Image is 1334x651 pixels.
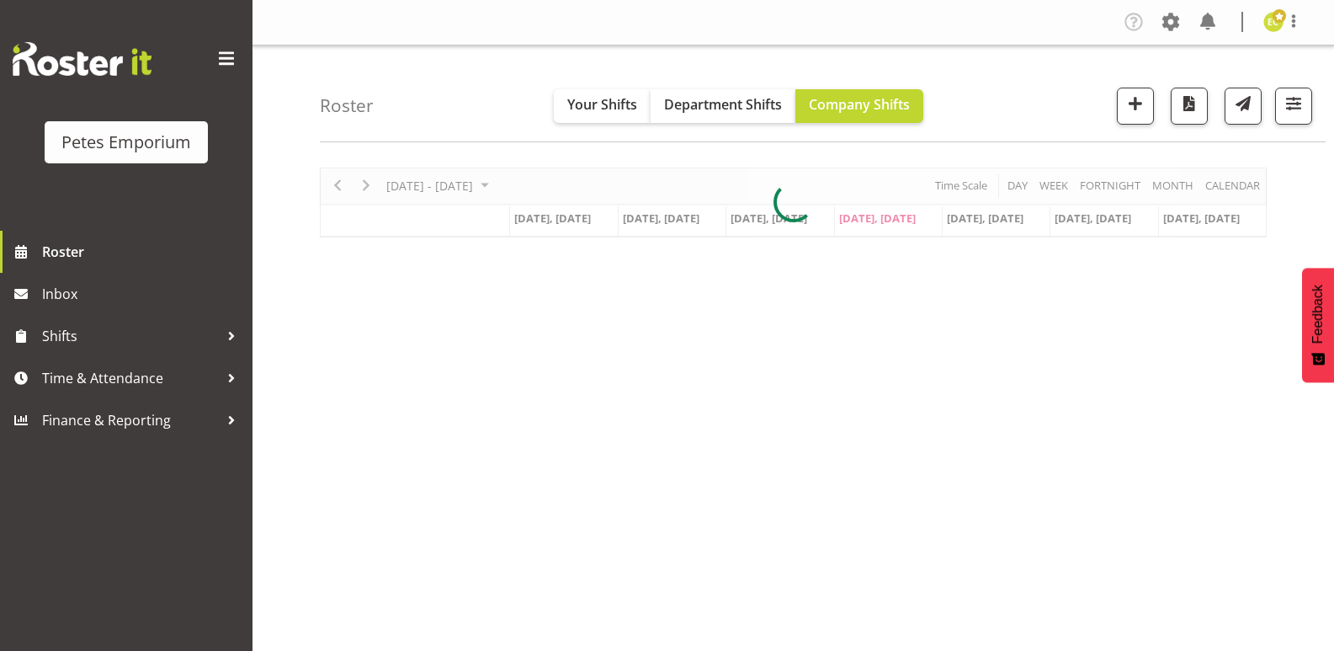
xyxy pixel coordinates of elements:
[1263,12,1284,32] img: emma-croft7499.jpg
[1310,285,1326,344] span: Feedback
[1225,88,1262,125] button: Send a list of all shifts for the selected filtered period to all rostered employees.
[1275,88,1312,125] button: Filter Shifts
[42,366,219,391] span: Time & Attendance
[1302,268,1334,382] button: Feedback - Show survey
[664,95,782,114] span: Department Shifts
[1117,88,1154,125] button: Add a new shift
[42,408,219,433] span: Finance & Reporting
[13,42,151,76] img: Rosterit website logo
[651,89,795,123] button: Department Shifts
[61,130,191,155] div: Petes Emporium
[809,95,910,114] span: Company Shifts
[42,239,244,264] span: Roster
[554,89,651,123] button: Your Shifts
[1171,88,1208,125] button: Download a PDF of the roster according to the set date range.
[42,323,219,349] span: Shifts
[42,281,244,307] span: Inbox
[795,89,923,123] button: Company Shifts
[320,96,374,115] h4: Roster
[567,95,637,114] span: Your Shifts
